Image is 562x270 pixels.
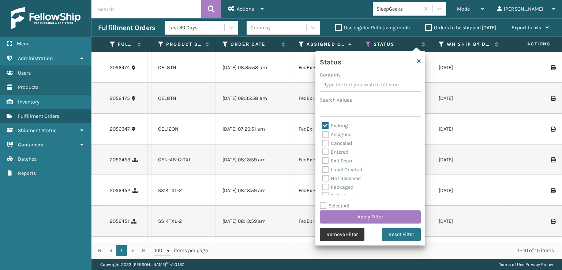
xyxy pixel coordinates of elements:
[18,55,53,61] span: Administration
[148,237,151,267] td: 111-2301179-2145840
[307,41,345,48] label: Assigned Carrier Service
[158,95,176,101] a: CEL8TN
[320,71,341,79] label: Contains
[292,52,359,83] td: FedEx Home Delivery
[322,175,361,181] label: Not Received
[432,206,505,237] td: [DATE]
[98,23,155,32] h3: Fulfillment Orders
[158,64,176,71] a: CEL8TN
[432,175,505,206] td: [DATE]
[110,187,130,194] a: 2056452
[216,114,292,145] td: [DATE] 07:20:51 am
[18,84,38,90] span: Products
[432,83,505,114] td: [DATE]
[525,262,553,267] a: Privacy Policy
[148,175,151,206] td: 114-4205443-2765819
[11,7,80,29] img: logo
[18,142,43,148] span: Containers
[376,5,420,13] div: SleepGeekz
[154,245,208,256] span: items per page
[292,83,359,114] td: FedEx Home Delivery
[432,237,505,267] td: [DATE]
[18,70,31,76] span: Users
[18,127,56,134] span: Shipment Status
[110,125,130,133] a: 2056347
[320,210,421,224] button: Apply Filter
[231,41,278,48] label: Order Date
[374,41,418,48] label: Status
[110,95,130,102] a: 2056475
[322,184,353,190] label: Packaged
[320,56,341,67] h4: Status
[18,113,59,119] span: Fulfillment Orders
[18,170,36,176] span: Reports
[18,156,37,162] span: Batches
[382,228,421,241] button: Reset Filter
[320,79,421,92] input: Type the text you wish to filter on
[216,145,292,175] td: [DATE] 08:13:59 am
[17,41,30,47] span: Menu
[432,114,505,145] td: [DATE]
[148,52,151,83] td: 111-6388228-1440242
[148,83,151,114] td: 111-6388228-1440242
[218,247,554,254] div: 1 - 10 of 10 items
[432,52,505,83] td: [DATE]
[322,158,352,164] label: Exit Scan
[551,65,555,70] i: Print Label
[322,140,352,146] label: Canceled
[292,145,359,175] td: FedEx Home Delivery
[320,96,352,104] label: Search Values
[216,206,292,237] td: [DATE] 08:13:59 am
[166,41,202,48] label: Product SKU
[158,126,179,132] a: CEL12QN
[457,6,470,12] span: Mode
[551,127,555,132] i: Print Label
[335,25,410,31] label: Use regular Palletizing mode
[320,203,349,209] label: Select All
[250,24,271,31] div: Group by
[216,83,292,114] td: [DATE] 08:35:58 am
[216,52,292,83] td: [DATE] 08:35:58 am
[148,145,151,175] td: 114-4205443-2765819
[322,131,352,138] label: Assigned
[322,149,348,155] label: Entered
[292,237,359,267] td: FedEx Home Delivery
[216,175,292,206] td: [DATE] 08:13:59 am
[158,157,191,163] a: GEN-AB-C-TXL
[447,41,491,48] label: WH Ship By Date
[148,114,151,145] td: 114-8321210-8928235
[18,99,40,105] span: Inventory
[118,41,134,48] label: Fulfillment Order Id
[237,6,254,12] span: Actions
[148,206,151,237] td: 114-4205443-2765819
[158,187,182,194] a: SS14TXL-2
[154,247,165,254] span: 100
[110,156,130,164] a: 2056453
[322,193,353,199] label: Palletized
[292,114,359,145] td: FedEx Home Delivery
[100,259,184,270] p: Copyright 2023 [PERSON_NAME]™ v 1.0.187
[320,228,364,241] button: Remove Filter
[504,38,555,50] span: Actions
[322,123,348,129] label: Picking
[110,218,129,225] a: 2056451
[551,157,555,162] i: Print Label
[499,259,553,270] div: |
[116,245,127,256] a: 1
[499,262,524,267] a: Terms of Use
[425,25,496,31] label: Orders to be shipped [DATE]
[110,64,130,71] a: 2056474
[292,175,359,206] td: FedEx Home Delivery
[168,24,225,31] div: Last 30 Days
[512,25,541,31] span: Export to .xls
[158,218,182,224] a: SS14TXL-2
[322,166,362,173] label: Label Created
[216,237,292,267] td: [DATE] 09:44:38 am
[292,206,359,237] td: FedEx Home Delivery
[551,188,555,193] i: Print Label
[551,219,555,224] i: Print Label
[551,96,555,101] i: Print Label
[432,145,505,175] td: [DATE]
